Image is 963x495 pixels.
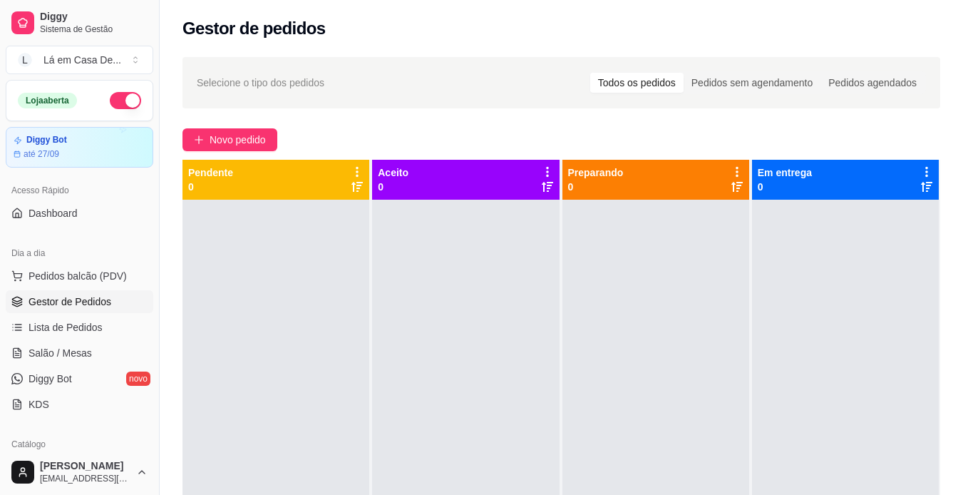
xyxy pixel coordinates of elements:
span: Selecione o tipo dos pedidos [197,75,324,91]
button: [PERSON_NAME][EMAIL_ADDRESS][DOMAIN_NAME] [6,455,153,489]
div: Catálogo [6,433,153,456]
div: Loja aberta [18,93,77,108]
div: Lá em Casa De ... [43,53,121,67]
a: KDS [6,393,153,416]
a: Salão / Mesas [6,342,153,364]
button: Select a team [6,46,153,74]
p: 0 [568,180,624,194]
a: DiggySistema de Gestão [6,6,153,40]
span: plus [194,135,204,145]
p: Em entrega [758,165,812,180]
span: [PERSON_NAME] [40,460,130,473]
p: Preparando [568,165,624,180]
span: Pedidos balcão (PDV) [29,269,127,283]
p: 0 [188,180,233,194]
div: Pedidos sem agendamento [684,73,820,93]
p: 0 [758,180,812,194]
span: KDS [29,397,49,412]
span: Diggy [40,11,148,24]
span: Sistema de Gestão [40,24,148,35]
div: Todos os pedidos [590,73,684,93]
article: até 27/09 [24,148,59,160]
a: Diggy Botnovo [6,367,153,390]
span: Diggy Bot [29,372,72,386]
p: Pendente [188,165,233,180]
a: Dashboard [6,202,153,225]
span: Salão / Mesas [29,346,92,360]
button: Pedidos balcão (PDV) [6,265,153,287]
p: 0 [378,180,408,194]
span: Novo pedido [210,132,266,148]
a: Lista de Pedidos [6,316,153,339]
div: Dia a dia [6,242,153,265]
button: Novo pedido [182,128,277,151]
button: Alterar Status [110,92,141,109]
span: Dashboard [29,206,78,220]
div: Pedidos agendados [820,73,925,93]
div: Acesso Rápido [6,179,153,202]
a: Diggy Botaté 27/09 [6,127,153,168]
span: Lista de Pedidos [29,320,103,335]
h2: Gestor de pedidos [182,17,326,40]
article: Diggy Bot [26,135,67,146]
span: L [18,53,32,67]
p: Aceito [378,165,408,180]
span: Gestor de Pedidos [29,295,111,309]
span: [EMAIL_ADDRESS][DOMAIN_NAME] [40,473,130,484]
a: Gestor de Pedidos [6,290,153,313]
